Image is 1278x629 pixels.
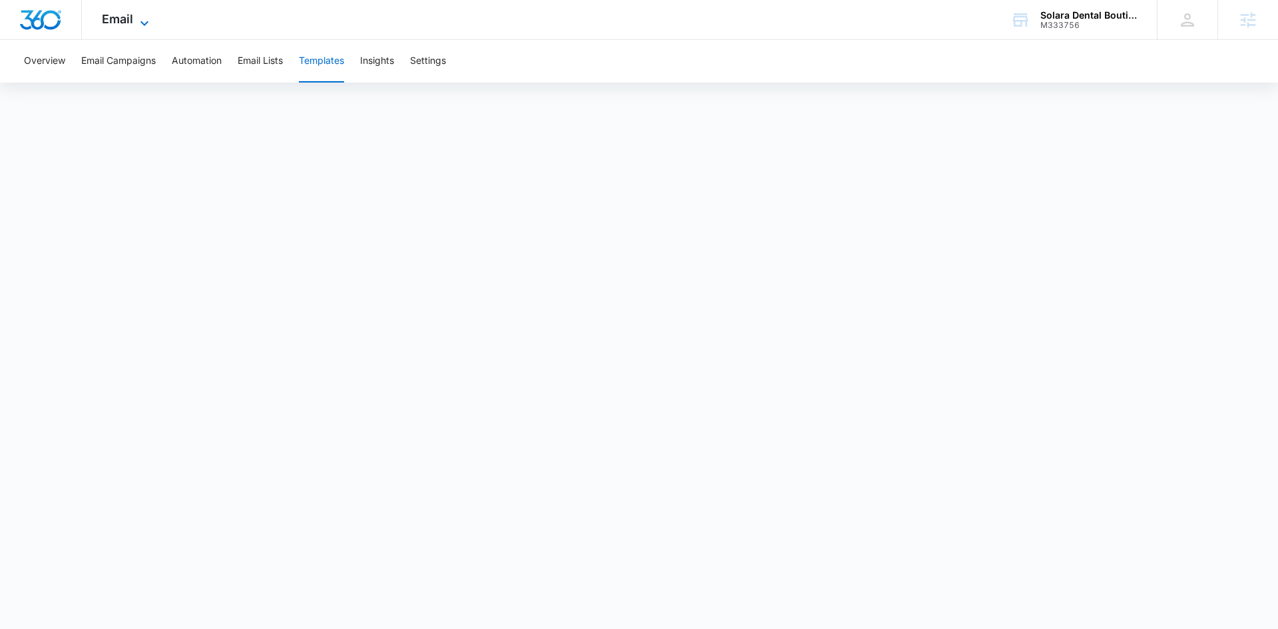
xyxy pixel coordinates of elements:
[410,40,446,83] button: Settings
[81,40,156,83] button: Email Campaigns
[360,40,394,83] button: Insights
[1040,21,1138,30] div: account id
[1040,10,1138,21] div: account name
[24,40,65,83] button: Overview
[102,12,133,26] span: Email
[299,40,344,83] button: Templates
[172,40,222,83] button: Automation
[238,40,283,83] button: Email Lists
